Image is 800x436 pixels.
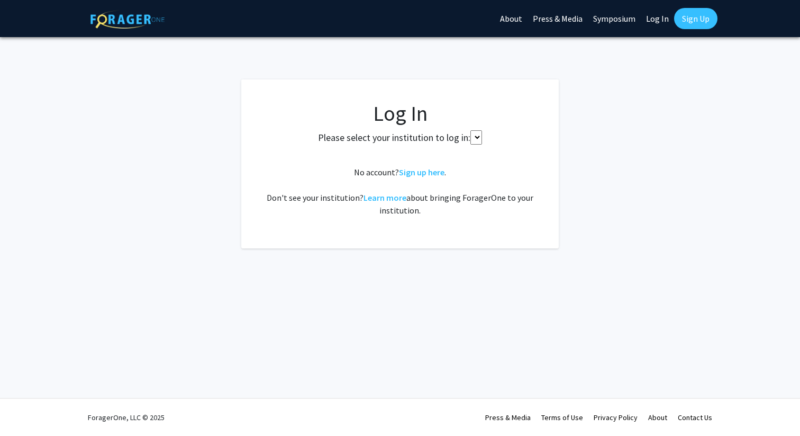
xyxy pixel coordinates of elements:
[678,413,712,422] a: Contact Us
[648,413,667,422] a: About
[318,130,470,145] label: Please select your institution to log in:
[88,399,165,436] div: ForagerOne, LLC © 2025
[262,166,538,217] div: No account? . Don't see your institution? about bringing ForagerOne to your institution.
[363,192,406,203] a: Learn more about bringing ForagerOne to your institution
[594,413,638,422] a: Privacy Policy
[485,413,531,422] a: Press & Media
[399,167,444,177] a: Sign up here
[90,10,165,29] img: ForagerOne Logo
[541,413,583,422] a: Terms of Use
[262,101,538,126] h1: Log In
[674,8,717,29] a: Sign Up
